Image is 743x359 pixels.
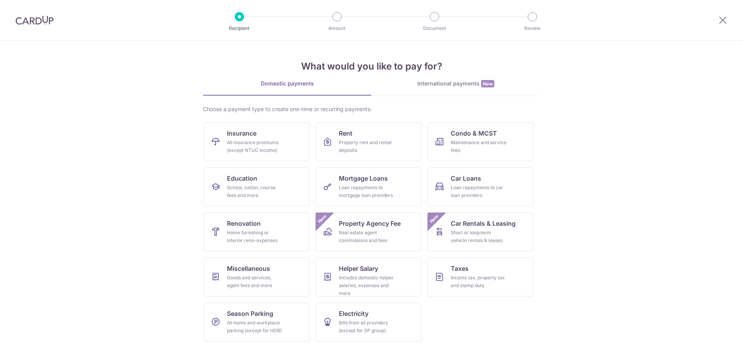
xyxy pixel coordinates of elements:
[227,219,261,228] span: Renovation
[316,122,421,161] a: RentProperty rent and rental deposits
[481,80,494,87] span: New
[316,303,421,342] a: ElectricityBills from all providers (except for SP group)
[427,122,533,161] a: Condo & MCSTMaintenance and service fees
[427,258,533,296] a: TaxesIncome tax, property tax and stamp duty
[428,213,441,225] span: New
[316,213,329,225] span: New
[316,167,421,206] a: Mortgage LoansLoan repayments to mortgage loan providers
[227,174,257,183] span: Education
[339,274,395,297] div: Includes domestic helper salaries, expenses and more
[451,139,507,154] div: Maintenance and service fees
[339,229,395,244] div: Real estate agent commissions and fees
[204,258,309,296] a: MiscellaneousGoods and services, agent fees and more
[339,174,388,183] span: Mortgage Loans
[204,213,309,251] a: RenovationHome furnishing or interior reno-expenses
[339,139,395,154] div: Property rent and rental deposits
[203,59,540,73] h4: What would you like to pay for?
[16,16,54,25] img: CardUp
[371,80,540,88] div: International payments
[339,264,378,273] span: Helper Salary
[204,122,309,161] a: InsuranceAll insurance premiums (except NTUC Income)
[227,309,273,318] span: Season Parking
[451,129,497,138] span: Condo & MCST
[227,319,283,335] div: All home and workplace parking (except for HDB)
[203,105,540,113] div: Choose a payment type to create one-time or recurring payments.
[451,274,507,289] div: Income tax, property tax and stamp duty
[308,24,366,32] p: Amount
[227,139,283,154] div: All insurance premiums (except NTUC Income)
[339,184,395,199] div: Loan repayments to mortgage loan providers
[211,24,268,32] p: Recipient
[316,213,421,251] a: Property Agency FeeReal estate agent commissions and feesNew
[504,24,561,32] p: Review
[204,303,309,342] a: Season ParkingAll home and workplace parking (except for HDB)
[451,219,516,228] span: Car Rentals & Leasing
[339,129,352,138] span: Rent
[227,184,283,199] div: School, tuition, course fees and more
[204,167,309,206] a: EducationSchool, tuition, course fees and more
[227,264,270,273] span: Miscellaneous
[227,129,256,138] span: Insurance
[427,213,533,251] a: Car Rentals & LeasingShort or long‑term vehicle rentals & leasesNew
[406,24,463,32] p: Document
[451,184,507,199] div: Loan repayments to car loan providers
[227,274,283,289] div: Goods and services, agent fees and more
[451,174,481,183] span: Car Loans
[203,80,371,87] div: Domestic payments
[451,229,507,244] div: Short or long‑term vehicle rentals & leases
[427,167,533,206] a: Car LoansLoan repayments to car loan providers
[339,319,395,335] div: Bills from all providers (except for SP group)
[316,258,421,296] a: Helper SalaryIncludes domestic helper salaries, expenses and more
[227,229,283,244] div: Home furnishing or interior reno-expenses
[451,264,469,273] span: Taxes
[339,219,401,228] span: Property Agency Fee
[339,309,368,318] span: Electricity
